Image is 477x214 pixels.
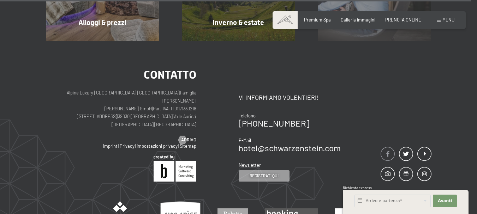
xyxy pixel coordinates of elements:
[180,143,196,149] a: Sitemap
[239,93,319,101] span: Vi informiamo volentieri!
[442,17,454,23] span: Menu
[239,118,309,128] a: [PHONE_NUMBER]
[178,137,196,143] a: Arrivo
[103,143,118,149] a: Imprint
[343,186,372,190] span: Richiesta express
[117,114,118,119] span: |
[213,18,264,27] span: Inverno & estate
[239,137,251,143] span: E-Mail
[78,18,126,27] span: Alloggi & prezzi
[118,143,119,149] span: |
[135,143,136,149] span: |
[239,143,341,153] a: hotel@schwarzenstein.com
[137,143,178,149] a: Impostazioni privacy
[154,155,196,182] img: Brandnamic GmbH | Leading Hospitality Solutions
[120,143,135,149] a: Privacy
[341,17,375,23] a: Galleria immagini
[144,68,196,81] span: Contatto
[385,17,421,23] a: PRENOTA ONLINE
[239,113,256,118] span: Telefono
[304,17,331,23] a: Premium Spa
[438,198,452,204] span: Avanti
[250,173,279,179] span: Registrati qui
[239,162,261,168] span: Newsletter
[152,106,153,111] span: |
[179,90,180,96] span: |
[181,137,196,143] span: Arrivo
[433,195,457,207] button: Avanti
[178,143,179,149] span: |
[46,89,196,128] p: Alpine Luxury [GEOGRAPHIC_DATA] [GEOGRAPHIC_DATA] Famiglia [PERSON_NAME] [PERSON_NAME] GmbH Part....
